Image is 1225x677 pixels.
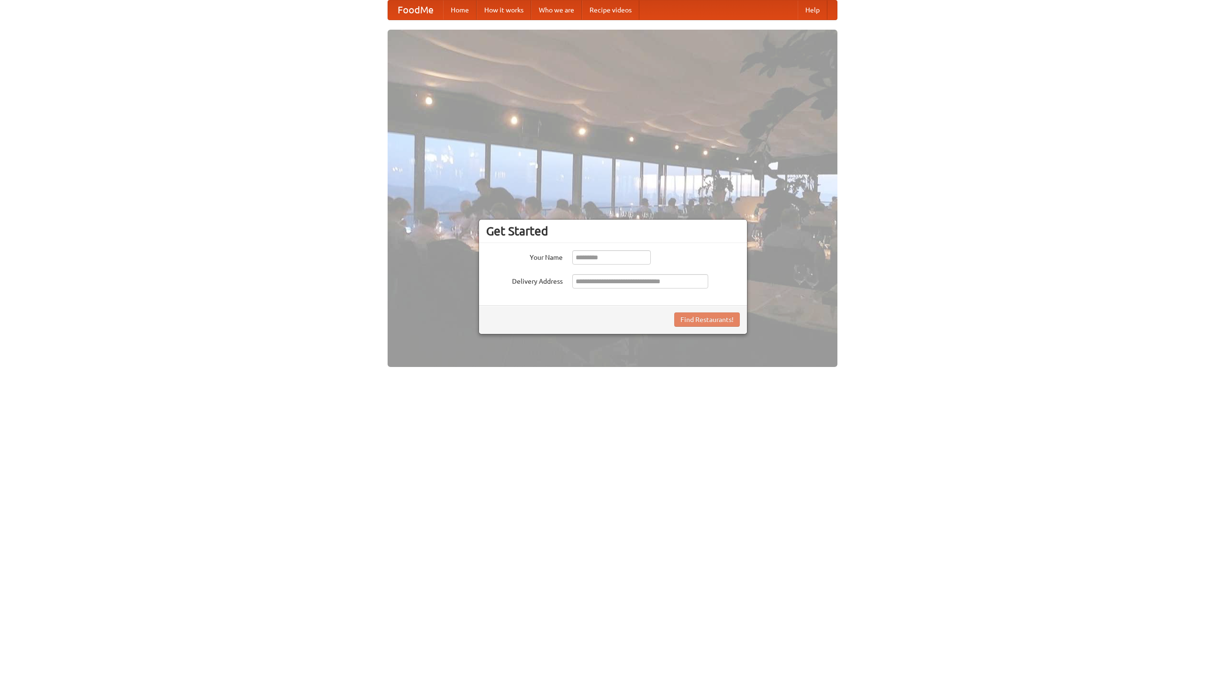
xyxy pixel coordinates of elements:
label: Delivery Address [486,274,563,286]
a: Home [443,0,477,20]
a: Recipe videos [582,0,639,20]
a: FoodMe [388,0,443,20]
a: How it works [477,0,531,20]
label: Your Name [486,250,563,262]
a: Who we are [531,0,582,20]
a: Help [798,0,827,20]
h3: Get Started [486,224,740,238]
button: Find Restaurants! [674,312,740,327]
